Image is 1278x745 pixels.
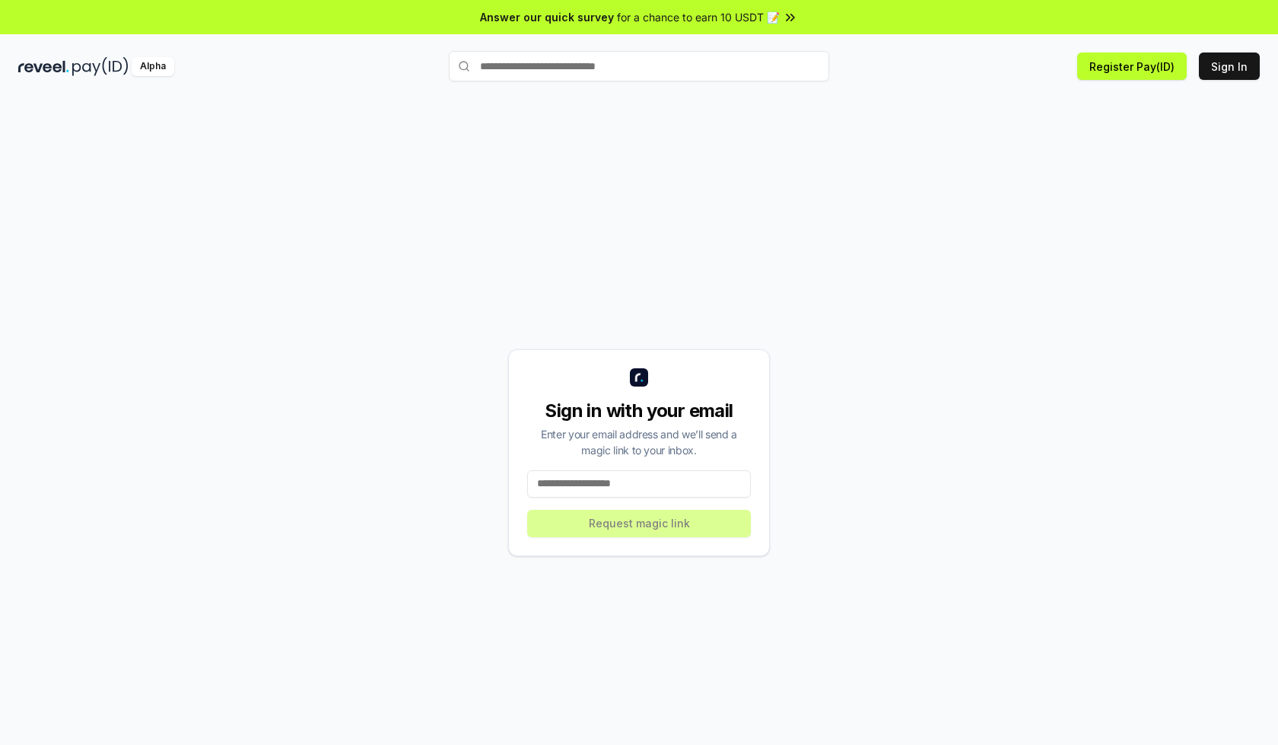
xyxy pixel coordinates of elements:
img: logo_small [630,368,648,387]
img: reveel_dark [18,57,69,76]
div: Enter your email address and we’ll send a magic link to your inbox. [527,426,751,458]
span: for a chance to earn 10 USDT 📝 [617,9,780,25]
div: Alpha [132,57,174,76]
span: Answer our quick survey [480,9,614,25]
button: Sign In [1199,53,1260,80]
div: Sign in with your email [527,399,751,423]
button: Register Pay(ID) [1077,53,1187,80]
img: pay_id [72,57,129,76]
